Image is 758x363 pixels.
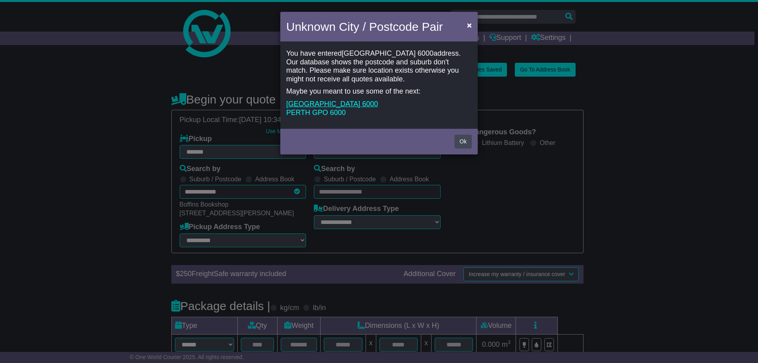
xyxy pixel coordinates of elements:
p: Maybe you meant to use some of the next: [286,87,472,96]
span: PERTH GPO [286,109,328,117]
span: [GEOGRAPHIC_DATA] [286,100,360,108]
span: 6000 [330,109,346,117]
button: Ok [454,135,472,149]
a: PERTH GPO 6000 [286,109,346,117]
h4: Unknown City / Postcode Pair [286,18,443,36]
span: 6000 [362,100,378,108]
span: × [467,21,472,30]
p: You have entered address. Our database shows the postcode and suburb don't match. Please make sur... [286,49,472,83]
button: Close [463,17,476,33]
span: 6000 [418,49,433,57]
span: [GEOGRAPHIC_DATA] [341,49,415,57]
a: [GEOGRAPHIC_DATA] 6000 [286,100,378,108]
